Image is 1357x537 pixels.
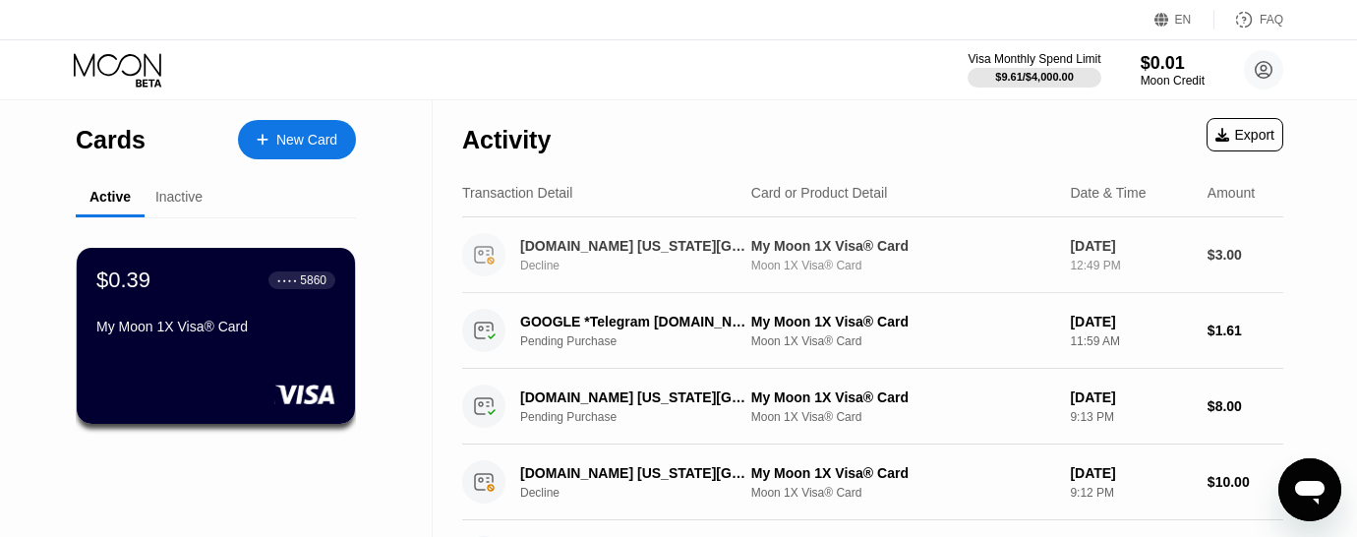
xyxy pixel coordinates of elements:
div: [DOMAIN_NAME] [US_STATE][GEOGRAPHIC_DATA]DeclineMy Moon 1X Visa® CardMoon 1X Visa® Card[DATE]9:12... [462,445,1283,520]
div: My Moon 1X Visa® Card [96,319,335,334]
div: My Moon 1X Visa® Card [751,314,1055,329]
div: Cards [76,126,146,154]
div: My Moon 1X Visa® Card [751,238,1055,254]
div: Pending Purchase [520,410,766,424]
div: Card or Product Detail [751,185,888,201]
div: [DATE] [1070,314,1191,329]
div: GOOGLE *Telegram [DOMAIN_NAME][URL][GEOGRAPHIC_DATA] [520,314,748,329]
div: Pending Purchase [520,334,766,348]
div: Moon 1X Visa® Card [751,410,1055,424]
div: My Moon 1X Visa® Card [751,389,1055,405]
div: $8.00 [1208,398,1283,414]
div: Visa Monthly Spend Limit [968,52,1100,66]
div: New Card [276,132,337,149]
div: Export [1207,118,1283,151]
div: Moon 1X Visa® Card [751,259,1055,272]
div: EN [1154,10,1214,30]
div: [DOMAIN_NAME] [US_STATE][GEOGRAPHIC_DATA] [520,238,748,254]
div: 9:12 PM [1070,486,1191,500]
div: Inactive [155,189,203,205]
div: [DATE] [1070,389,1191,405]
div: Decline [520,259,766,272]
div: $0.01 [1141,53,1205,74]
div: Active [89,189,131,205]
div: $1.61 [1208,323,1283,338]
div: Amount [1208,185,1255,201]
div: [DOMAIN_NAME] [US_STATE][GEOGRAPHIC_DATA] [520,389,748,405]
div: [DOMAIN_NAME] [US_STATE][GEOGRAPHIC_DATA]DeclineMy Moon 1X Visa® CardMoon 1X Visa® Card[DATE]12:4... [462,217,1283,293]
div: Moon 1X Visa® Card [751,486,1055,500]
div: Moon 1X Visa® Card [751,334,1055,348]
div: $10.00 [1208,474,1283,490]
div: FAQ [1214,10,1283,30]
div: Export [1215,127,1274,143]
div: 9:13 PM [1070,410,1191,424]
div: My Moon 1X Visa® Card [751,465,1055,481]
div: Transaction Detail [462,185,572,201]
div: [DATE] [1070,238,1191,254]
div: 12:49 PM [1070,259,1191,272]
div: $0.39 [96,268,150,293]
div: ● ● ● ● [277,277,297,283]
div: Decline [520,486,766,500]
div: [DOMAIN_NAME] [US_STATE][GEOGRAPHIC_DATA]Pending PurchaseMy Moon 1X Visa® CardMoon 1X Visa® Card[... [462,369,1283,445]
div: New Card [238,120,356,159]
div: Date & Time [1070,185,1146,201]
div: EN [1175,13,1192,27]
div: [DATE] [1070,465,1191,481]
div: GOOGLE *Telegram [DOMAIN_NAME][URL][GEOGRAPHIC_DATA]Pending PurchaseMy Moon 1X Visa® CardMoon 1X ... [462,293,1283,369]
div: $9.61 / $4,000.00 [995,71,1074,83]
div: [DOMAIN_NAME] [US_STATE][GEOGRAPHIC_DATA] [520,465,748,481]
div: Activity [462,126,551,154]
div: Moon Credit [1141,74,1205,88]
div: Visa Monthly Spend Limit$9.61/$4,000.00 [968,52,1100,88]
div: 11:59 AM [1070,334,1191,348]
div: 5860 [300,273,326,287]
div: $3.00 [1208,247,1283,263]
div: $0.39● ● ● ●5860My Moon 1X Visa® Card [77,248,355,424]
iframe: Button to launch messaging window, conversation in progress [1278,458,1341,521]
div: $0.01Moon Credit [1141,53,1205,88]
div: FAQ [1260,13,1283,27]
